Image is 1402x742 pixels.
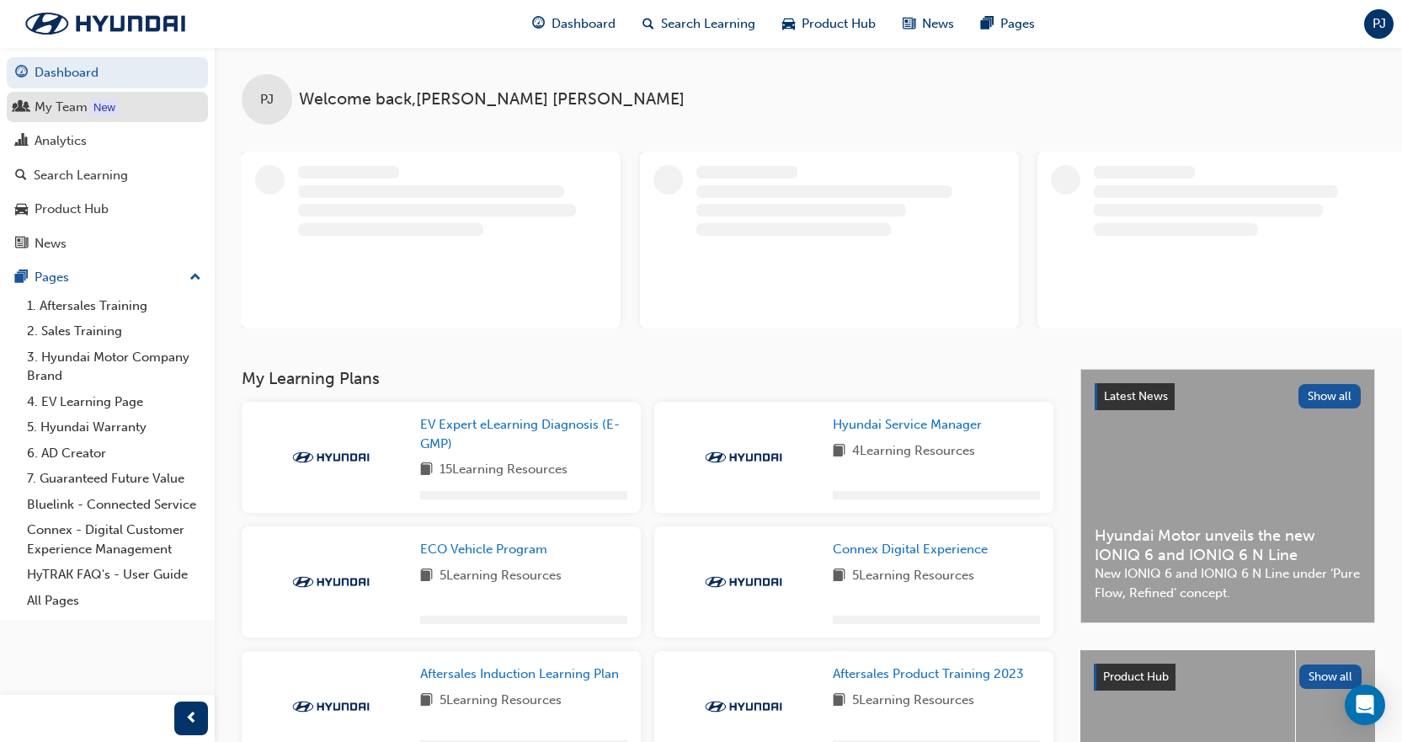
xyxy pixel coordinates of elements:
a: 1. Aftersales Training [20,293,208,319]
span: Product Hub [802,14,876,34]
a: guage-iconDashboard [519,7,629,41]
a: Aftersales Induction Learning Plan [420,665,626,684]
a: 6. AD Creator [20,440,208,467]
span: Welcome back , [PERSON_NAME] [PERSON_NAME] [299,90,685,109]
div: Search Learning [34,166,128,185]
a: Latest NewsShow all [1095,383,1361,410]
span: PJ [1373,14,1386,34]
span: pages-icon [981,13,994,35]
img: Trak [697,449,790,466]
span: book-icon [420,691,433,712]
img: Trak [697,698,790,715]
a: pages-iconPages [968,7,1048,41]
span: book-icon [833,691,845,712]
img: Trak [285,449,377,466]
span: pages-icon [15,270,28,286]
span: EV Expert eLearning Diagnosis (E-GMP) [420,417,620,451]
span: Latest News [1104,389,1168,403]
a: 3. Hyundai Motor Company Brand [20,344,208,389]
a: Analytics [7,125,208,157]
h3: My Learning Plans [242,369,1053,388]
span: PJ [260,90,274,109]
a: news-iconNews [889,7,968,41]
a: Search Learning [7,160,208,191]
a: search-iconSearch Learning [629,7,769,41]
button: DashboardMy TeamAnalyticsSearch LearningProduct HubNews [7,54,208,262]
a: 2. Sales Training [20,318,208,344]
span: news-icon [903,13,915,35]
span: Dashboard [552,14,616,34]
button: Pages [7,262,208,293]
span: ECO Vehicle Program [420,542,547,557]
span: book-icon [833,441,845,462]
span: search-icon [15,168,27,184]
a: Dashboard [7,57,208,88]
a: Connex Digital Experience [833,540,994,559]
div: My Team [35,98,88,117]
div: News [35,234,67,254]
span: chart-icon [15,134,28,149]
a: EV Expert eLearning Diagnosis (E-GMP) [420,415,627,453]
span: search-icon [642,13,654,35]
span: News [922,14,954,34]
button: Show all [1299,665,1362,689]
span: 15 Learning Resources [440,460,568,481]
span: up-icon [189,267,201,289]
button: PJ [1364,9,1394,39]
div: Product Hub [35,200,109,219]
span: New IONIQ 6 and IONIQ 6 N Line under ‘Pure Flow, Refined’ concept. [1095,564,1361,602]
span: 5 Learning Resources [440,566,562,587]
span: Pages [1000,14,1035,34]
span: car-icon [782,13,795,35]
a: All Pages [20,588,208,614]
a: 7. Guaranteed Future Value [20,466,208,492]
span: book-icon [420,460,433,481]
span: 4 Learning Resources [852,441,975,462]
span: Search Learning [661,14,755,34]
span: car-icon [15,202,28,217]
span: guage-icon [532,13,545,35]
a: car-iconProduct Hub [769,7,889,41]
span: book-icon [833,566,845,587]
div: Analytics [35,131,87,151]
span: Aftersales Product Training 2023 [833,666,1024,681]
a: Bluelink - Connected Service [20,492,208,518]
a: Product HubShow all [1094,664,1362,691]
a: HyTRAK FAQ's - User Guide [20,562,208,588]
span: 5 Learning Resources [852,566,974,587]
a: ECO Vehicle Program [420,540,554,559]
span: Hyundai Service Manager [833,417,982,432]
a: 4. EV Learning Page [20,389,208,415]
span: book-icon [420,566,433,587]
div: Open Intercom Messenger [1345,685,1385,725]
img: Trak [285,698,377,715]
a: News [7,228,208,259]
a: My Team [7,92,208,123]
a: 5. Hyundai Warranty [20,414,208,440]
a: Latest NewsShow allHyundai Motor unveils the new IONIQ 6 and IONIQ 6 N LineNew IONIQ 6 and IONIQ ... [1080,369,1375,623]
span: Hyundai Motor unveils the new IONIQ 6 and IONIQ 6 N Line [1095,526,1361,564]
a: Product Hub [7,194,208,225]
div: Pages [35,268,69,287]
img: Trak [697,574,790,590]
span: guage-icon [15,66,28,81]
span: Aftersales Induction Learning Plan [420,666,619,681]
a: Hyundai Service Manager [833,415,989,435]
span: people-icon [15,100,28,115]
span: news-icon [15,237,28,252]
span: prev-icon [185,708,198,729]
img: Trak [8,6,202,41]
span: Product Hub [1103,670,1169,684]
div: Tooltip anchor [90,99,119,116]
span: 5 Learning Resources [440,691,562,712]
span: Connex Digital Experience [833,542,988,557]
button: Show all [1298,384,1362,408]
span: 5 Learning Resources [852,691,974,712]
a: Aftersales Product Training 2023 [833,665,1031,684]
a: Connex - Digital Customer Experience Management [20,517,208,562]
img: Trak [285,574,377,590]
